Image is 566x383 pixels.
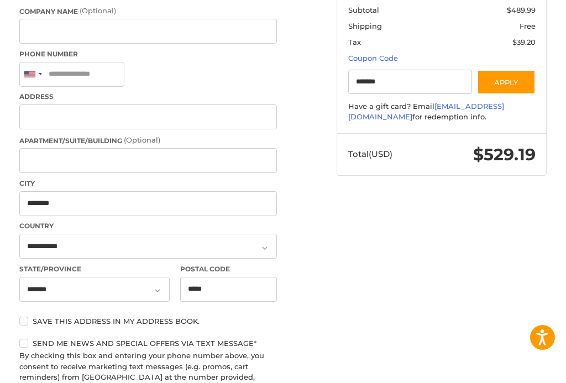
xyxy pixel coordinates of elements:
[19,221,277,231] label: Country
[475,353,566,383] iframe: Google Customer Reviews
[19,49,277,59] label: Phone Number
[473,144,536,165] span: $529.19
[348,54,398,62] a: Coupon Code
[348,70,472,95] input: Gift Certificate or Coupon Code
[507,6,536,14] span: $489.99
[180,264,277,274] label: Postal Code
[19,6,277,17] label: Company Name
[19,264,170,274] label: State/Province
[19,92,277,102] label: Address
[19,179,277,188] label: City
[520,22,536,30] span: Free
[348,22,382,30] span: Shipping
[124,135,160,144] small: (Optional)
[19,317,277,326] label: Save this address in my address book.
[19,135,277,146] label: Apartment/Suite/Building
[348,6,379,14] span: Subtotal
[348,38,361,46] span: Tax
[348,149,392,159] span: Total (USD)
[80,6,116,15] small: (Optional)
[19,339,277,348] label: Send me news and special offers via text message*
[20,62,45,86] div: United States: +1
[512,38,536,46] span: $39.20
[477,70,536,95] button: Apply
[348,101,536,123] div: Have a gift card? Email for redemption info.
